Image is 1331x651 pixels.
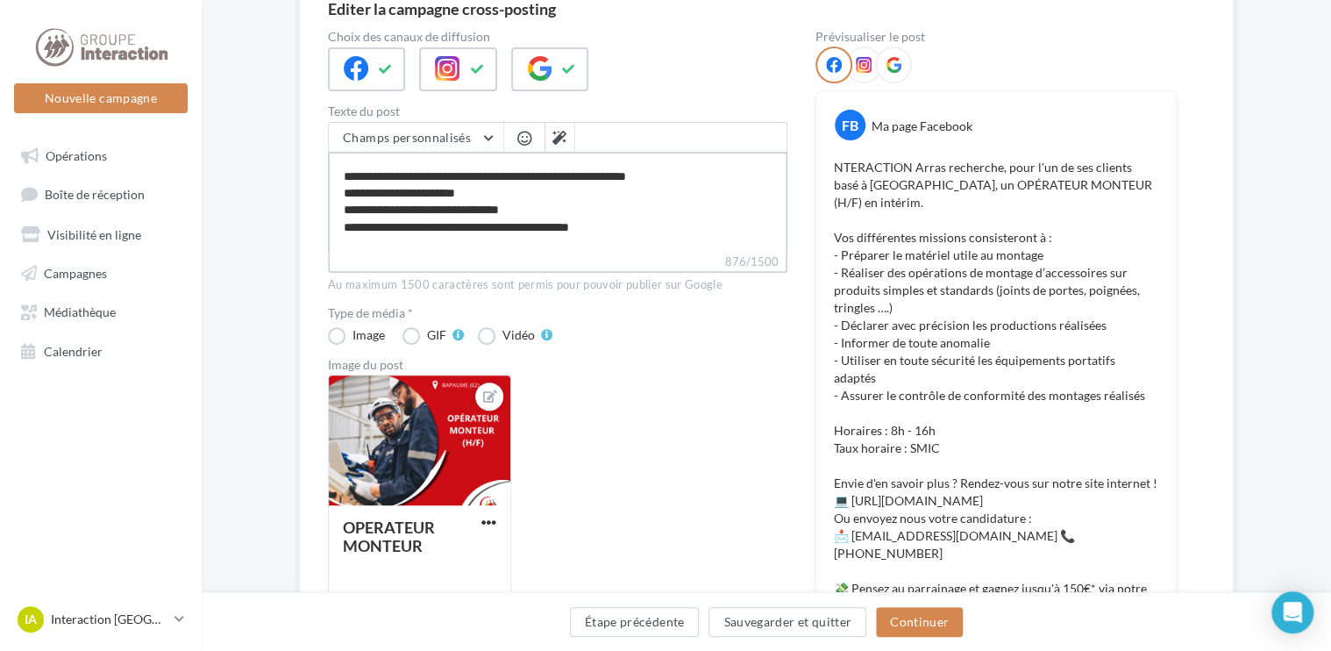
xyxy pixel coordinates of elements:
[328,1,556,17] div: Editer la campagne cross-posting
[328,105,787,118] label: Texte du post
[815,31,1177,43] div: Prévisualiser le post
[11,256,191,288] a: Campagnes
[708,607,866,637] button: Sauvegarder et quitter
[25,611,37,628] span: IA
[835,110,865,140] div: FB
[343,130,471,145] span: Champs personnalisés
[44,265,107,280] span: Campagnes
[11,218,191,249] a: Visibilité en ligne
[328,253,787,273] label: 876/1500
[502,329,535,341] div: Vidéo
[47,226,141,241] span: Visibilité en ligne
[352,329,385,341] div: Image
[876,607,963,637] button: Continuer
[14,603,188,636] a: IA Interaction [GEOGRAPHIC_DATA]
[427,329,446,341] div: GIF
[834,159,1158,633] p: NTERACTION Arras recherche, pour l'un de ses clients basé à [GEOGRAPHIC_DATA], un OPÉRATEUR MONTE...
[11,334,191,366] a: Calendrier
[872,118,972,135] div: Ma page Facebook
[11,295,191,326] a: Médiathèque
[1271,591,1313,633] div: Open Intercom Messenger
[11,177,191,210] a: Boîte de réception
[329,123,503,153] button: Champs personnalisés
[328,359,787,371] div: Image du post
[343,518,435,555] div: OPERATEUR MONTEUR
[44,304,116,319] span: Médiathèque
[328,31,787,43] label: Choix des canaux de diffusion
[11,139,191,170] a: Opérations
[51,611,167,628] p: Interaction [GEOGRAPHIC_DATA]
[328,307,787,319] label: Type de média *
[570,607,700,637] button: Étape précédente
[45,187,145,202] span: Boîte de réception
[46,147,107,162] span: Opérations
[14,83,188,113] button: Nouvelle campagne
[44,343,103,358] span: Calendrier
[328,277,787,293] div: Au maximum 1500 caractères sont permis pour pouvoir publier sur Google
